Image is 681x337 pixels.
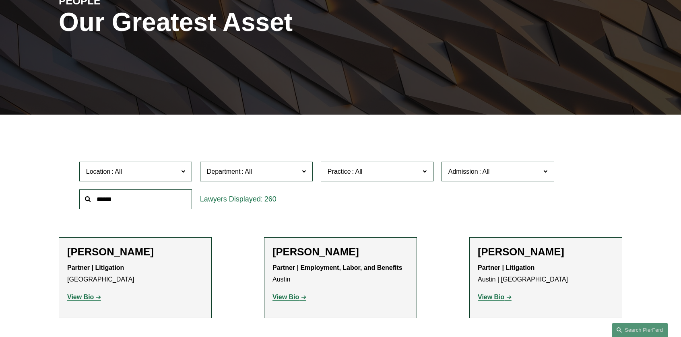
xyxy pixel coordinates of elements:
[67,294,101,300] a: View Bio
[67,264,124,271] strong: Partner | Litigation
[272,264,402,271] strong: Partner | Employment, Labor, and Benefits
[328,168,351,175] span: Practice
[478,246,614,258] h2: [PERSON_NAME]
[272,294,306,300] a: View Bio
[478,294,512,300] a: View Bio
[67,246,203,258] h2: [PERSON_NAME]
[67,262,203,286] p: [GEOGRAPHIC_DATA]
[59,8,434,37] h1: Our Greatest Asset
[612,323,668,337] a: Search this site
[264,195,277,203] span: 260
[272,262,409,286] p: Austin
[448,168,478,175] span: Admission
[207,168,241,175] span: Department
[67,294,94,300] strong: View Bio
[478,262,614,286] p: Austin | [GEOGRAPHIC_DATA]
[86,168,111,175] span: Location
[272,294,299,300] strong: View Bio
[478,294,504,300] strong: View Bio
[272,246,409,258] h2: [PERSON_NAME]
[478,264,534,271] strong: Partner | Litigation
